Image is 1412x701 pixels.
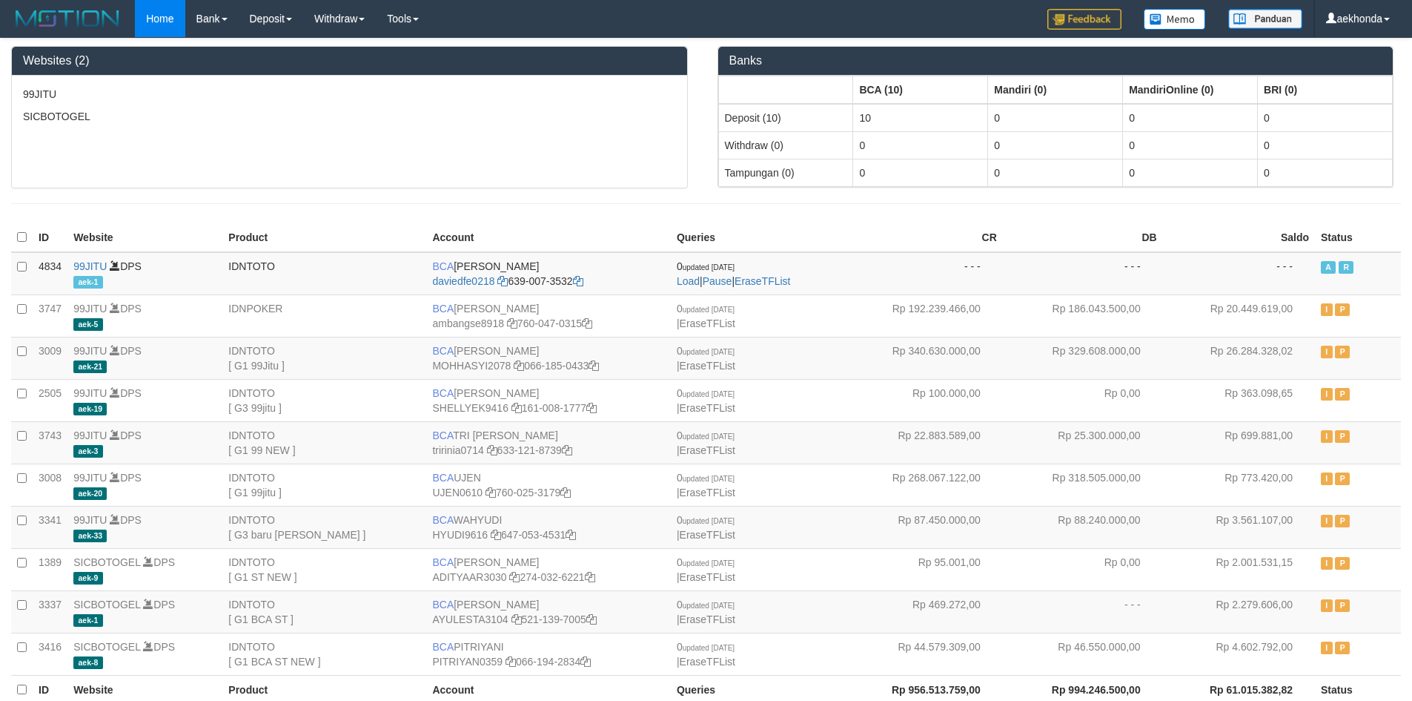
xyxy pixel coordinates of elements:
a: 99JITU [73,303,107,315]
td: [PERSON_NAME] 639-007-3532 [426,252,670,295]
td: - - - [1003,252,1163,295]
a: daviedfe0218 [432,275,494,287]
td: 3747 [33,294,67,337]
td: Rp 340.630.000,00 [843,337,1003,379]
a: 99JITU [73,387,107,399]
span: updated [DATE] [683,475,735,483]
a: Copy HYUDI9616 to clipboard [491,529,501,541]
span: Inactive [1321,303,1333,316]
a: EraseTFList [735,275,790,287]
span: 0 [677,472,735,484]
td: Rp 186.043.500,00 [1003,294,1163,337]
td: 0 [1123,159,1258,186]
td: [PERSON_NAME] 066-185-0433 [426,337,670,379]
span: aek-33 [73,530,107,542]
td: DPS [67,337,222,379]
td: Rp 2.001.531,15 [1163,548,1315,590]
td: DPS [67,633,222,675]
td: Rp 25.300.000,00 [1003,421,1163,464]
a: Copy 6331218739 to clipboard [562,444,572,456]
p: SICBOTOGEL [23,109,676,124]
a: Copy UJEN0610 to clipboard [485,487,496,498]
a: PITRIYAN0359 [432,656,503,668]
td: IDNPOKER [222,294,426,337]
a: EraseTFList [680,317,735,329]
td: [PERSON_NAME] 274-032-6221 [426,548,670,590]
a: EraseTFList [680,444,735,456]
span: aek-5 [73,318,102,331]
span: Inactive [1321,388,1333,401]
a: Copy tririnia0714 to clipboard [487,444,497,456]
td: Rp 773.420,00 [1163,464,1315,506]
td: IDNTOTO [ G1 BCA ST ] [222,590,426,633]
span: Paused [1335,642,1350,654]
td: 0 [988,104,1123,132]
th: DB [1003,223,1163,252]
td: Rp 88.240.000,00 [1003,506,1163,548]
td: 0 [988,159,1123,186]
span: | [677,345,735,372]
td: 10 [853,104,988,132]
a: Copy 1610081777 to clipboard [586,402,597,414]
td: Rp 469.272,00 [843,590,1003,633]
td: Rp 26.284.328,02 [1163,337,1315,379]
a: 99JITU [73,260,107,272]
td: Rp 95.001,00 [843,548,1003,590]
td: Rp 20.449.619,00 [1163,294,1315,337]
td: TRI [PERSON_NAME] 633-121-8739 [426,421,670,464]
span: Running [1339,261,1353,274]
td: WAHYUDI 647-053-4531 [426,506,670,548]
td: IDNTOTO [222,252,426,295]
a: EraseTFList [680,529,735,541]
td: DPS [67,294,222,337]
a: tririnia0714 [432,444,483,456]
td: Rp 87.450.000,00 [843,506,1003,548]
a: Copy 2740326221 to clipboard [585,571,595,583]
a: ambangse8918 [432,317,504,329]
a: 99JITU [73,345,107,357]
td: DPS [67,590,222,633]
th: Group: activate to sort column ascending [988,76,1123,104]
td: UJEN 760-025-3179 [426,464,670,506]
a: EraseTFList [680,402,735,414]
a: ADITYAAR3030 [432,571,506,583]
td: 0 [1123,131,1258,159]
td: IDNTOTO [ G1 99Jitu ] [222,337,426,379]
span: | [677,430,735,456]
span: Paused [1335,346,1350,358]
td: IDNTOTO [ G3 baru [PERSON_NAME] ] [222,506,426,548]
span: Inactive [1321,515,1333,527]
a: Copy ADITYAAR3030 to clipboard [509,571,520,583]
span: 0 [677,599,735,611]
th: Group: activate to sort column ascending [1258,76,1393,104]
td: Rp 4.602.792,00 [1163,633,1315,675]
td: [PERSON_NAME] 161-008-1777 [426,379,670,421]
span: BCA [432,641,454,653]
a: Copy SHELLYEK9416 to clipboard [511,402,522,414]
a: SHELLYEK9416 [432,402,508,414]
a: AYULESTA3104 [432,613,508,625]
img: panduan.png [1228,9,1302,29]
a: Copy 0661942834 to clipboard [580,656,591,668]
h3: Banks [729,54,1382,68]
td: 0 [1258,159,1393,186]
td: Rp 46.550.000,00 [1003,633,1163,675]
td: Rp 363.098,65 [1163,379,1315,421]
td: IDNTOTO [ G1 99jitu ] [222,464,426,506]
span: aek-9 [73,572,102,585]
span: Paused [1335,303,1350,316]
th: Product [222,223,426,252]
a: EraseTFList [680,656,735,668]
a: EraseTFList [680,487,735,498]
span: | [677,556,735,583]
th: ID [33,223,67,252]
a: SICBOTOGEL [73,556,140,568]
td: Rp 100.000,00 [843,379,1003,421]
img: Feedback.jpg [1047,9,1121,30]
td: - - - [1163,252,1315,295]
td: Withdraw (0) [718,131,853,159]
a: 99JITU [73,430,107,441]
span: 0 [677,556,735,568]
td: DPS [67,379,222,421]
span: BCA [432,260,454,272]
